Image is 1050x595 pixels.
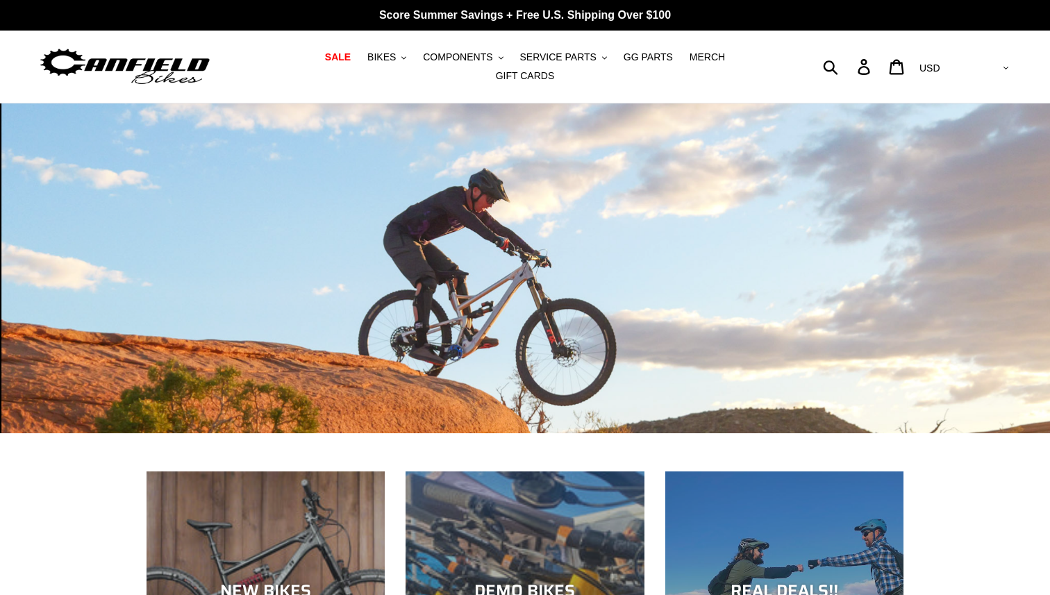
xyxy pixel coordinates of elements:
a: GIFT CARDS [489,67,562,85]
a: GG PARTS [617,48,680,67]
button: SERVICE PARTS [512,48,613,67]
span: MERCH [690,51,725,63]
span: GIFT CARDS [496,70,555,82]
input: Search [831,51,866,82]
button: COMPONENTS [416,48,510,67]
a: MERCH [683,48,732,67]
img: Canfield Bikes [38,45,212,89]
button: BIKES [360,48,413,67]
a: SALE [318,48,358,67]
span: COMPONENTS [423,51,492,63]
span: SERVICE PARTS [519,51,596,63]
span: GG PARTS [624,51,673,63]
span: SALE [325,51,351,63]
span: BIKES [367,51,396,63]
